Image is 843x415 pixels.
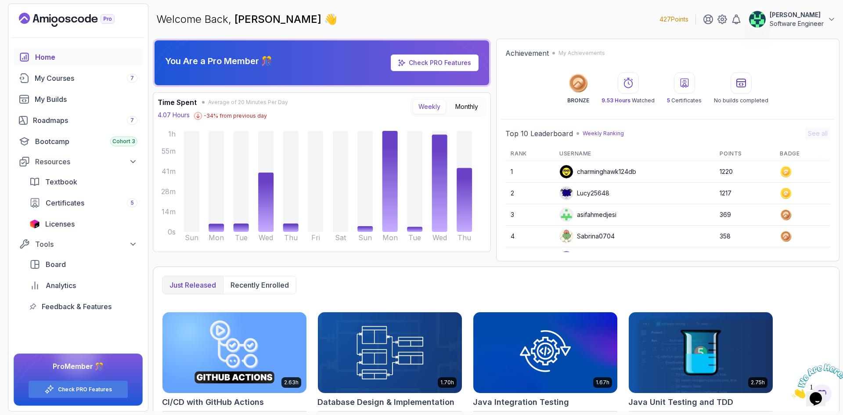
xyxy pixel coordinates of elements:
h2: CI/CD with GitHub Actions [162,396,264,408]
th: Badge [775,147,830,161]
p: 1.70h [440,379,454,386]
span: 👋 [324,12,337,26]
tspan: Tue [408,233,421,242]
tspan: 14m [162,207,176,216]
img: Chat attention grabber [4,4,58,38]
p: My Achievements [558,50,605,57]
div: Lucy25648 [559,186,609,200]
tspan: 1h [168,130,176,138]
a: courses [14,69,143,87]
th: Username [554,147,714,161]
p: 2.63h [284,379,299,386]
th: Rank [505,147,554,161]
img: Java Integration Testing card [473,312,617,393]
td: 1 [505,161,554,183]
p: Welcome Back, [156,12,337,26]
a: analytics [24,277,143,294]
span: Board [46,259,66,270]
button: Monthly [450,99,484,114]
span: 9.53 Hours [602,97,630,104]
tspan: Sat [335,233,346,242]
button: Recently enrolled [223,276,296,294]
img: CI/CD with GitHub Actions card [162,312,306,393]
img: user profile image [560,165,573,178]
a: home [14,48,143,66]
p: Just released [169,280,216,290]
tspan: Mon [382,233,398,242]
img: Database Design & Implementation card [318,312,462,393]
tspan: 28m [161,187,176,196]
tspan: Sun [185,233,198,242]
img: default monster avatar [560,187,573,200]
td: 2 [505,183,554,204]
button: Resources [14,154,143,170]
span: 1 [4,4,7,11]
p: Certificates [667,97,702,104]
a: certificates [24,194,143,212]
p: 4.07 Hours [158,111,190,119]
p: 1.67h [596,379,609,386]
tspan: 0s [168,227,176,236]
td: 5 [505,247,554,269]
td: 369 [714,204,775,226]
a: Check PRO Features [58,386,112,393]
div: Home [35,52,137,62]
span: 5 [667,97,670,104]
tspan: 55m [162,147,176,155]
h2: Database Design & Implementation [317,396,454,408]
span: 7 [130,117,134,124]
td: 3 [505,204,554,226]
button: See all [805,127,830,140]
a: licenses [24,215,143,233]
span: Feedback & Features [42,301,112,312]
p: Software Engineer [770,19,824,28]
a: Check PRO Features [391,54,479,71]
a: textbook [24,173,143,191]
span: Textbook [45,177,77,187]
p: -34 % from previous day [204,112,267,119]
h2: Top 10 Leaderboard [505,128,573,139]
h2: Java Integration Testing [473,396,569,408]
td: 251 [714,247,775,269]
a: feedback [24,298,143,315]
p: Watched [602,97,655,104]
p: 2.75h [751,379,765,386]
img: Java Unit Testing and TDD card [629,312,773,393]
span: Analytics [46,280,76,291]
a: builds [14,90,143,108]
tspan: Mon [209,233,224,242]
div: Roadmaps [33,115,137,126]
div: Bootcamp [35,136,137,147]
iframe: chat widget [789,360,843,402]
div: asifahmedjesi [559,208,616,222]
button: user profile image[PERSON_NAME]Software Engineer [749,11,836,28]
a: bootcamp [14,133,143,150]
tspan: Fri [311,233,320,242]
td: 358 [714,226,775,247]
div: Resources [35,156,137,167]
a: roadmaps [14,112,143,129]
a: Check PRO Features [409,59,471,66]
p: Weekly Ranking [583,130,624,137]
div: Tools [35,239,137,249]
div: Sabrina0704 [559,229,615,243]
button: Tools [14,236,143,252]
h2: Achievement [505,48,549,58]
div: My Courses [35,73,137,83]
p: No builds completed [714,97,768,104]
button: Just released [162,276,223,294]
span: [PERSON_NAME] [234,13,324,25]
img: default monster avatar [560,230,573,243]
td: 4 [505,226,554,247]
h2: Java Unit Testing and TDD [628,396,733,408]
a: Landing page [19,13,135,27]
img: user profile image [560,208,573,221]
span: Certificates [46,198,84,208]
p: 427 Points [659,15,688,24]
p: [PERSON_NAME] [770,11,824,19]
tspan: Wed [259,233,273,242]
span: Average of 20 Minutes Per Day [208,99,288,106]
tspan: Sun [358,233,372,242]
p: BRONZE [567,97,589,104]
